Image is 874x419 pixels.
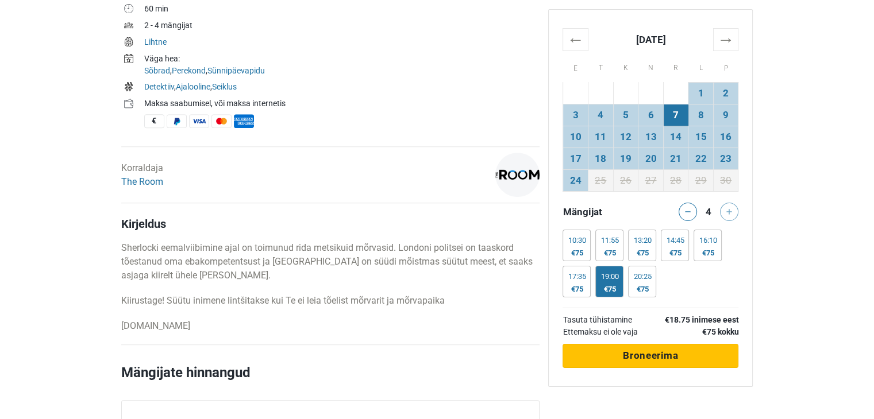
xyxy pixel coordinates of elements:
th: €18.75 inimese eest [651,314,738,326]
td: 5 [613,104,638,126]
div: 13:20 [633,236,651,245]
div: Maksa saabumisel, või maksa internetis [144,98,540,110]
div: €75 [600,249,618,258]
td: 15 [688,126,714,148]
div: 17:35 [568,272,586,281]
td: 13 [638,126,664,148]
div: 20:25 [633,272,651,281]
span: Broneerima [623,350,678,361]
div: 19:00 [600,272,618,281]
td: 21 [663,148,688,169]
th: P [713,51,738,82]
span: American Express [234,114,254,128]
td: Tasuta tühistamine [563,314,651,326]
a: Ajalooline [176,82,210,91]
td: 9 [713,104,738,126]
a: Perekond [172,66,206,75]
div: 4 [702,203,715,219]
span: PayPal [167,114,187,128]
th: L [688,51,714,82]
th: [DATE] [588,28,713,51]
td: , , [144,52,540,80]
th: R [663,51,688,82]
td: 12 [613,126,638,148]
td: 7 [663,104,688,126]
div: Korraldaja [121,161,163,189]
td: 19 [613,148,638,169]
td: 2 [713,82,738,104]
td: 3 [563,104,588,126]
div: €75 [699,249,717,258]
h2: Mängijate hinnangud [121,362,540,400]
div: 16:10 [699,236,717,245]
td: 24 [563,169,588,191]
div: 14:45 [666,236,684,245]
td: 26 [613,169,638,191]
td: 1 [688,82,714,104]
td: 4 [588,104,613,126]
td: 8 [688,104,714,126]
td: 2 - 4 mängijat [144,18,540,35]
span: Visa [189,114,209,128]
td: 25 [588,169,613,191]
td: Ettemaksu ei ole vaja [563,326,651,338]
td: 20 [638,148,664,169]
td: 22 [688,148,714,169]
td: 60 min [144,2,540,18]
div: 11:55 [600,236,618,245]
th: N [638,51,664,82]
td: 27 [638,169,664,191]
a: Lihtne [144,37,167,46]
a: Seiklus [212,82,237,91]
td: 28 [663,169,688,191]
a: Sõbrad [144,66,170,75]
div: Mängijat [558,203,650,221]
td: , , [144,80,540,96]
div: €75 [666,249,684,258]
td: 14 [663,126,688,148]
h4: Kirjeldus [121,217,540,231]
td: 10 [563,126,588,148]
p: Sherlocki eemalviibimine ajal on toimunud rida metsikuid mõrvasid. Londoni politsei on taaskord t... [121,241,540,282]
th: E [563,51,588,82]
th: ← [563,28,588,51]
div: €75 [600,285,618,294]
td: 16 [713,126,738,148]
td: 17 [563,148,588,169]
td: 11 [588,126,613,148]
div: €75 [633,249,651,258]
button: Broneerima [563,344,738,368]
td: 6 [638,104,664,126]
a: The Room [121,176,163,187]
a: Detektiiv [144,82,174,91]
th: T [588,51,613,82]
th: €75 kokku [651,326,738,338]
td: 29 [688,169,714,191]
div: 10:30 [568,236,586,245]
span: MasterCard [211,114,232,128]
div: €75 [633,285,651,294]
td: 18 [588,148,613,169]
div: €75 [568,249,586,258]
a: Sünnipäevapidu [207,66,265,75]
th: → [713,28,738,51]
p: Kiirustage! Süütu inimene lintšitakse kui Te ei leia tõelist mõrvarit ja mõrvapaika [121,294,540,308]
img: 1c9ac0159c94d8d0l.png [495,153,540,197]
p: [DOMAIN_NAME] [121,319,540,333]
span: Sularaha [144,114,164,128]
td: 30 [713,169,738,191]
td: 23 [713,148,738,169]
th: K [613,51,638,82]
div: €75 [568,285,586,294]
div: Väga hea: [144,53,540,65]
